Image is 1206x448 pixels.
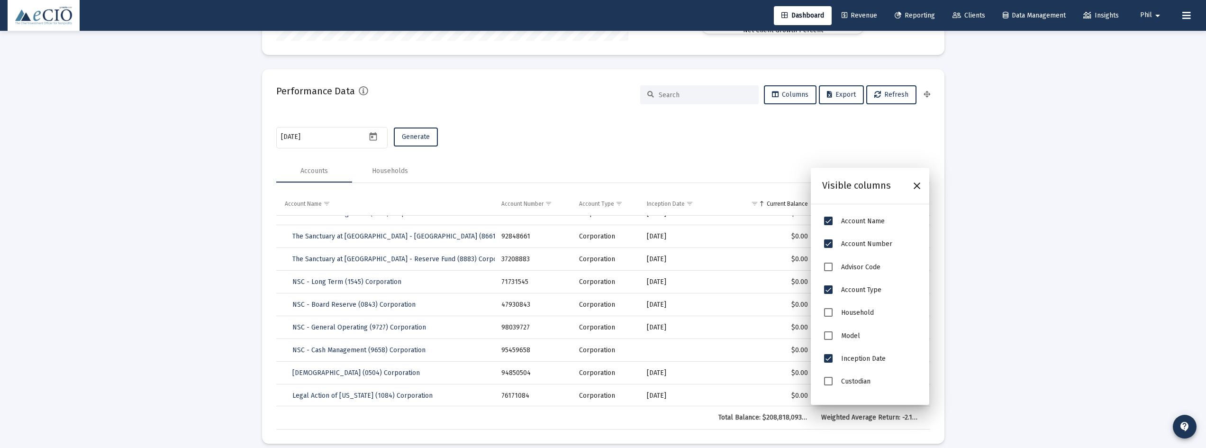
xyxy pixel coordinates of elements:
[285,386,440,405] a: Legal Action of [US_STATE] (1084) Corporation
[842,11,877,19] span: Revenue
[616,200,623,207] span: Show filter options for column 'Account Type'
[895,11,935,19] span: Reporting
[1129,6,1175,25] button: Phil
[292,392,433,400] span: Legal Action of [US_STATE] (1084) Corporation
[292,323,426,331] span: NSC - General Operating (9727) Corporation
[874,91,908,99] span: Refresh
[718,391,807,401] div: $0.00
[995,6,1073,25] a: Data Management
[276,83,355,99] h2: Performance Data
[495,271,572,293] td: 71731545
[822,180,891,192] div: Visible columns
[285,200,322,208] div: Account Name
[640,293,712,316] td: [DATE]
[718,346,807,355] div: $0.00
[394,128,438,146] button: Generate
[292,255,515,263] span: The Sanctuary at [GEOGRAPHIC_DATA] - Reserve Fund (8883) Corporation
[281,133,366,141] input: Select a Date
[640,225,712,248] td: [DATE]
[718,277,807,287] div: $0.00
[640,316,712,339] td: [DATE]
[718,323,807,332] div: $0.00
[640,192,712,215] td: Column Inception Date
[751,200,758,207] span: Show filter options for column 'Current Balance'
[495,192,572,215] td: Column Account Number
[276,192,930,430] div: Data grid
[821,413,918,422] div: Weighted Average Return: -2.18%
[292,232,536,240] span: The Sanctuary at [GEOGRAPHIC_DATA] - [GEOGRAPHIC_DATA] (8661) Corporation
[323,200,330,207] span: Show filter options for column 'Account Name'
[841,217,885,225] span: Account Name
[285,273,409,292] a: NSC - Long Term (1545) Corporation
[945,6,993,25] a: Clients
[495,316,572,339] td: 98039727
[292,278,401,286] span: NSC - Long Term (1545) Corporation
[572,384,640,407] td: Corporation
[640,384,712,407] td: [DATE]
[1140,11,1152,19] span: Phil
[781,11,824,19] span: Dashboard
[841,332,860,340] span: Model
[764,85,816,104] button: Columns
[372,166,408,176] div: Households
[822,279,918,302] li: Account Type
[811,168,929,405] div: Column Chooser
[495,339,572,362] td: 95459658
[1083,11,1119,19] span: Insights
[774,6,832,25] a: Dashboard
[640,248,712,271] td: [DATE]
[834,6,885,25] a: Revenue
[15,6,73,25] img: Dashboard
[545,200,552,207] span: Show filter options for column 'Account Number'
[495,362,572,384] td: 94850504
[579,200,614,208] div: Account Type
[495,248,572,271] td: 37208883
[718,255,807,264] div: $0.00
[822,233,918,256] li: Account Number
[686,200,693,207] span: Show filter options for column 'Inception Date'
[718,413,807,422] div: Total Balance: $208,818,093.45
[718,232,807,241] div: $0.00
[647,200,685,208] div: Inception Date
[841,309,874,317] span: Household
[866,85,916,104] button: Refresh
[572,248,640,271] td: Corporation
[827,91,856,99] span: Export
[285,364,427,383] a: [DEMOGRAPHIC_DATA] (0504) Corporation
[1179,421,1190,432] mat-icon: contact_support
[841,240,892,248] span: Account Number
[572,293,640,316] td: Corporation
[292,210,427,218] span: WAO - Cash Management (9302) Corporation
[822,370,918,393] li: Custodian
[718,368,807,378] div: $0.00
[572,271,640,293] td: Corporation
[822,210,918,233] li: Account Name
[822,256,918,279] li: Advisor Code
[300,166,328,176] div: Accounts
[285,341,433,360] a: NSC - Cash Management (9658) Corporation
[952,11,985,19] span: Clients
[572,192,640,215] td: Column Account Type
[822,347,918,370] li: Inception Date
[501,200,544,208] div: Account Number
[841,263,880,271] span: Advisor Code
[822,302,918,324] li: Household
[767,200,808,208] div: Current Balance
[495,384,572,407] td: 76171084
[402,133,430,141] span: Generate
[285,295,423,314] a: NSC - Board Reserve (0843) Corporation
[285,227,544,246] a: The Sanctuary at [GEOGRAPHIC_DATA] - [GEOGRAPHIC_DATA] (8661) Corporation
[659,91,752,99] input: Search
[822,393,918,416] li: Current Balance
[572,316,640,339] td: Corporation
[1076,6,1126,25] a: Insights
[887,6,943,25] a: Reporting
[841,378,870,386] span: Custodian
[572,339,640,362] td: Corporation
[640,362,712,384] td: [DATE]
[712,192,814,215] td: Column Current Balance
[572,225,640,248] td: Corporation
[292,346,426,354] span: NSC - Cash Management (9658) Corporation
[495,225,572,248] td: 92848661
[285,250,522,269] a: The Sanctuary at [GEOGRAPHIC_DATA] - Reserve Fund (8883) Corporation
